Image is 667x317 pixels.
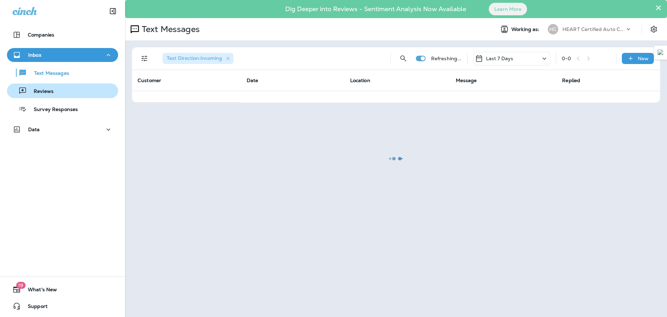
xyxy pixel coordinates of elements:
[7,122,118,136] button: Data
[7,48,118,62] button: Inbox
[27,88,53,95] p: Reviews
[7,28,118,42] button: Companies
[21,303,48,312] span: Support
[16,282,25,289] span: 19
[28,32,54,38] p: Companies
[27,106,78,113] p: Survey Responses
[21,287,57,295] span: What's New
[638,56,649,61] p: New
[7,102,118,116] button: Survey Responses
[7,299,118,313] button: Support
[658,49,664,56] img: Detect Auto
[7,65,118,80] button: Text Messages
[103,4,123,18] button: Collapse Sidebar
[7,283,118,296] button: 19What's New
[7,84,118,98] button: Reviews
[28,127,40,132] p: Data
[27,70,69,77] p: Text Messages
[28,52,41,58] p: Inbox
